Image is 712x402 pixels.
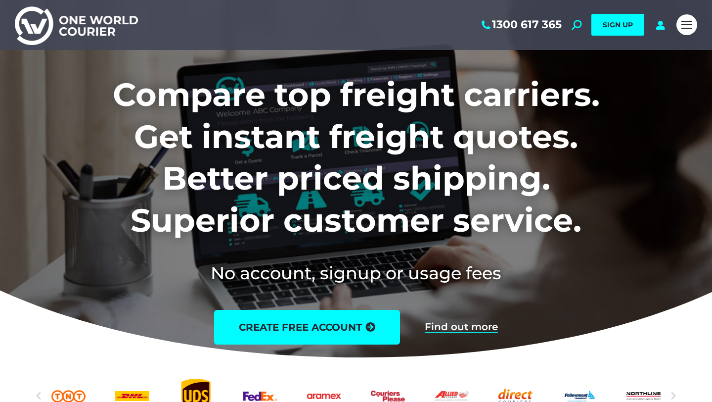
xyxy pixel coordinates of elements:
a: SIGN UP [591,14,644,36]
h1: Compare top freight carriers. Get instant freight quotes. Better priced shipping. Superior custom... [47,74,665,241]
a: Find out more [425,322,498,333]
img: One World Courier [15,5,138,45]
a: create free account [214,310,400,345]
a: Mobile menu icon [676,14,697,35]
span: SIGN UP [603,20,633,29]
a: 1300 617 365 [480,18,562,31]
h2: No account, signup or usage fees [47,261,665,285]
